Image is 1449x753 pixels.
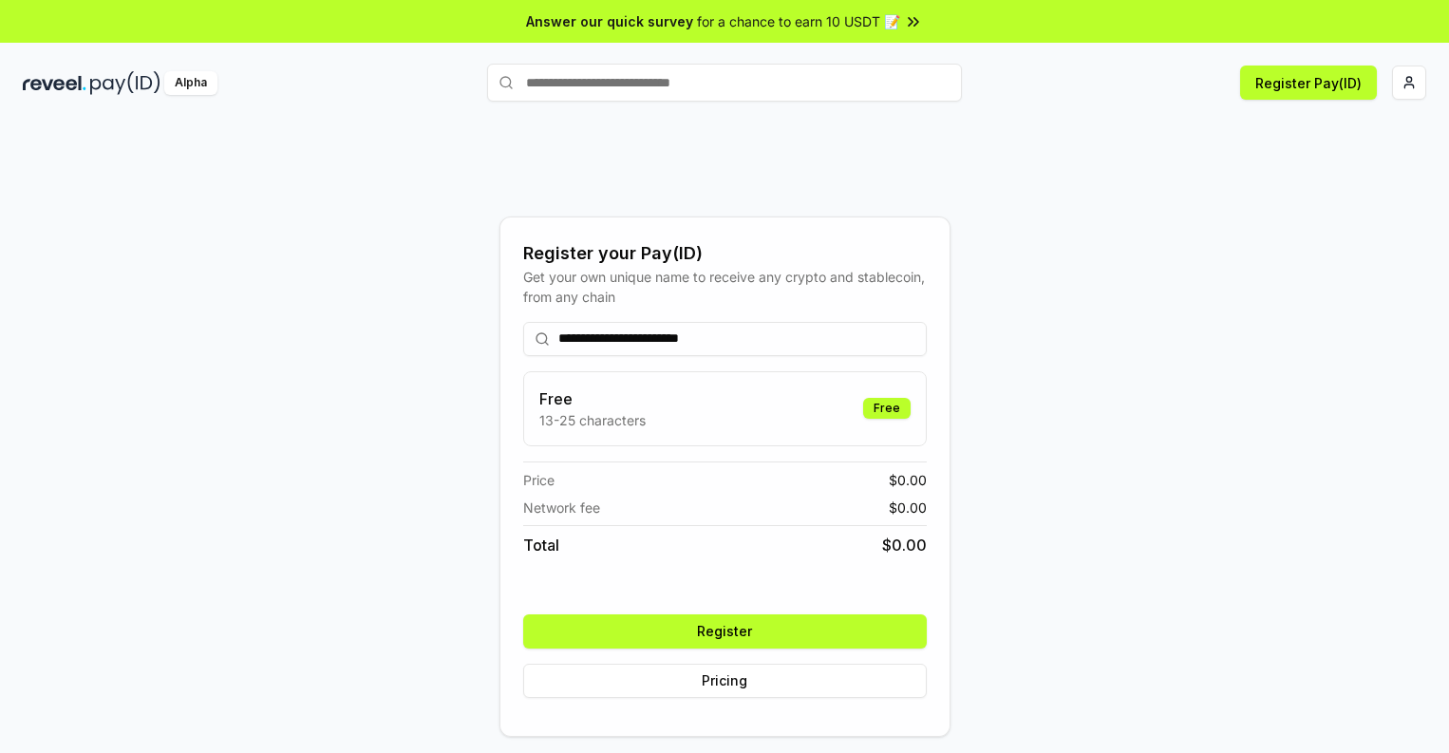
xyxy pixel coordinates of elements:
[523,267,927,307] div: Get your own unique name to receive any crypto and stablecoin, from any chain
[526,11,693,31] span: Answer our quick survey
[863,398,911,419] div: Free
[523,498,600,518] span: Network fee
[882,534,927,556] span: $ 0.00
[539,387,646,410] h3: Free
[523,470,555,490] span: Price
[523,534,559,556] span: Total
[523,664,927,698] button: Pricing
[539,410,646,430] p: 13-25 characters
[523,240,927,267] div: Register your Pay(ID)
[1240,66,1377,100] button: Register Pay(ID)
[889,498,927,518] span: $ 0.00
[697,11,900,31] span: for a chance to earn 10 USDT 📝
[523,614,927,649] button: Register
[889,470,927,490] span: $ 0.00
[164,71,217,95] div: Alpha
[90,71,160,95] img: pay_id
[23,71,86,95] img: reveel_dark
